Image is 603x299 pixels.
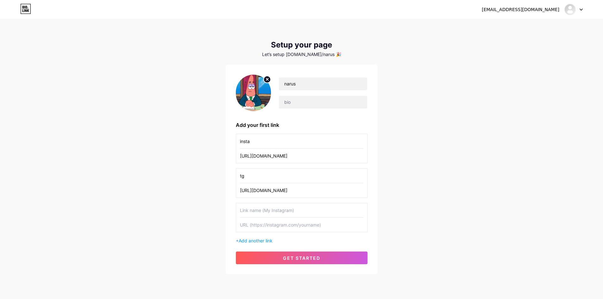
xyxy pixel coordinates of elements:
[564,3,576,16] img: narus
[240,134,363,148] input: Link name (My Instagram)
[240,169,363,183] input: Link name (My Instagram)
[279,78,367,90] input: Your name
[236,237,367,244] div: +
[240,218,363,232] input: URL (https://instagram.com/yourname)
[236,75,271,111] img: profile pic
[226,52,378,57] div: Let’s setup [DOMAIN_NAME]/narus 🎉
[226,40,378,49] div: Setup your page
[236,252,367,264] button: get started
[236,121,367,129] div: Add your first link
[283,255,320,261] span: get started
[482,6,559,13] div: [EMAIL_ADDRESS][DOMAIN_NAME]
[240,149,363,163] input: URL (https://instagram.com/yourname)
[279,96,367,109] input: bio
[240,203,363,217] input: Link name (My Instagram)
[240,183,363,197] input: URL (https://instagram.com/yourname)
[239,238,273,243] span: Add another link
